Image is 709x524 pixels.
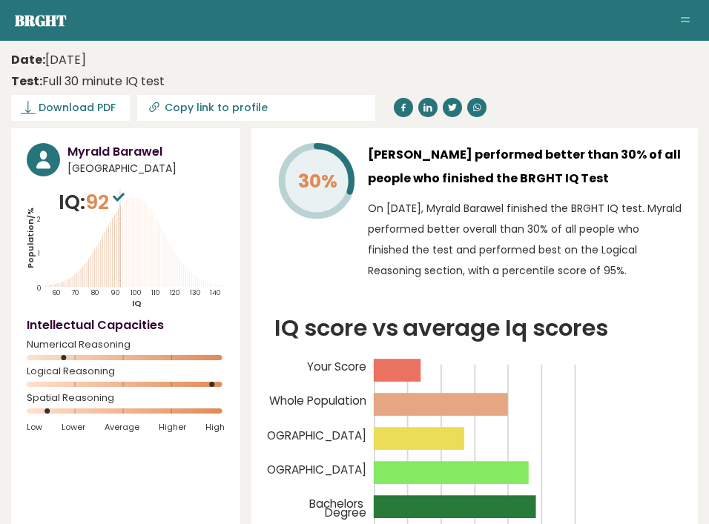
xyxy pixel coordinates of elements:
tspan: [GEOGRAPHIC_DATA] [248,428,366,443]
tspan: 0 [37,283,42,293]
span: Spatial Reasoning [27,395,225,401]
span: Higher [159,422,186,432]
h3: Myrald Barawel [67,143,225,161]
h4: Intellectual Capacities [27,316,225,334]
tspan: IQ score vs average Iq scores [274,312,608,344]
tspan: 1 [38,248,40,258]
time: [DATE] [11,51,86,69]
tspan: 80 [91,288,99,298]
tspan: Your Score [307,359,366,375]
span: Average [105,422,139,432]
b: Test: [11,73,42,90]
tspan: 60 [52,288,61,298]
tspan: 70 [72,288,80,298]
span: Lower [62,422,85,432]
button: Toggle navigation [676,12,694,30]
tspan: 140 [210,288,221,298]
tspan: Population/% [25,208,36,268]
span: Download PDF [39,100,116,116]
h3: [PERSON_NAME] performed better than 30% of all people who finished the BRGHT IQ Test [368,143,682,190]
tspan: IQ [133,299,142,310]
tspan: 30% [298,168,337,194]
tspan: 130 [190,288,201,298]
span: [GEOGRAPHIC_DATA] [67,161,225,176]
span: High [205,422,225,432]
tspan: 120 [171,288,181,298]
tspan: Whole Population [269,394,366,409]
span: 92 [85,188,128,216]
tspan: 100 [131,288,142,298]
span: Low [27,422,42,432]
a: Download PDF [11,95,130,121]
tspan: 90 [111,288,121,298]
tspan: Bachelors [309,496,363,511]
div: Full 30 minute IQ test [11,73,165,90]
span: Numerical Reasoning [27,342,225,348]
tspan: 110 [151,288,160,298]
b: Date: [11,51,45,68]
a: Brght [15,10,67,30]
p: On [DATE], Myrald Barawel finished the BRGHT IQ test. Myrald performed better overall than 30% of... [368,198,682,281]
tspan: Degree [325,505,366,520]
span: Logical Reasoning [27,368,225,374]
tspan: Age [DEMOGRAPHIC_DATA] [215,462,366,477]
p: IQ: [59,188,128,217]
tspan: 2 [37,214,41,224]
